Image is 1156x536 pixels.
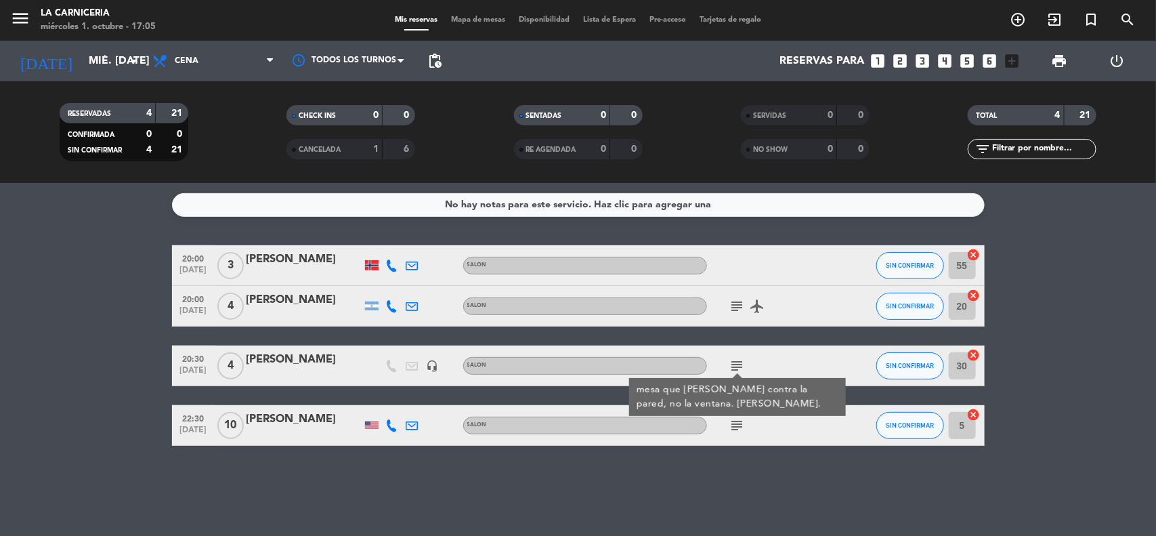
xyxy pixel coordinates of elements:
i: looks_4 [937,52,954,70]
span: CANCELADA [299,146,341,153]
strong: 0 [146,129,152,139]
span: 10 [217,412,244,439]
i: cancel [967,248,981,262]
strong: 0 [601,110,606,120]
span: SALON [467,262,487,268]
i: subject [729,298,746,314]
strong: 0 [373,110,379,120]
span: 4 [217,352,244,379]
strong: 21 [171,108,185,118]
i: menu [10,8,30,28]
i: headset_mic [427,360,439,372]
i: add_box [1004,52,1021,70]
i: cancel [967,408,981,421]
i: airplanemode_active [750,298,766,314]
span: NO SHOW [753,146,788,153]
strong: 4 [146,145,152,154]
span: 20:00 [177,250,211,266]
span: RE AGENDADA [526,146,576,153]
span: SALON [467,422,487,428]
i: exit_to_app [1046,12,1063,28]
i: filter_list [975,141,991,157]
span: SENTADAS [526,112,562,119]
i: subject [729,417,746,434]
strong: 4 [146,108,152,118]
i: [DATE] [10,46,82,76]
span: CONFIRMADA [68,131,114,138]
i: looks_6 [981,52,999,70]
span: Mapa de mesas [444,16,512,24]
button: SIN CONFIRMAR [876,352,944,379]
span: print [1051,53,1067,69]
span: SALON [467,303,487,308]
span: SIN CONFIRMAR [886,421,934,429]
strong: 0 [601,144,606,154]
button: SIN CONFIRMAR [876,293,944,320]
span: 20:00 [177,291,211,306]
span: [DATE] [177,306,211,322]
span: SALON [467,363,487,368]
strong: 0 [828,144,833,154]
span: SIN CONFIRMAR [886,262,934,269]
span: Mis reservas [388,16,444,24]
div: La Carniceria [41,7,156,20]
span: Cena [175,56,198,66]
strong: 0 [404,110,412,120]
span: [DATE] [177,366,211,382]
i: looks_one [870,52,887,70]
div: No hay notas para este servicio. Haz clic para agregar una [445,197,711,213]
span: [DATE] [177,266,211,281]
span: pending_actions [427,53,443,69]
i: cancel [967,289,981,302]
span: 22:30 [177,410,211,426]
i: cancel [967,348,981,362]
span: Pre-acceso [643,16,693,24]
i: add_circle_outline [1010,12,1026,28]
strong: 4 [1055,110,1061,120]
div: [PERSON_NAME] [247,291,362,309]
span: 20:30 [177,350,211,366]
i: subject [729,358,746,374]
div: LOG OUT [1088,41,1146,81]
button: menu [10,8,30,33]
strong: 6 [404,144,412,154]
span: RESERVADAS [68,110,111,117]
strong: 0 [858,144,866,154]
strong: 21 [1080,110,1094,120]
div: mesa que [PERSON_NAME] contra la pared, no la ventana. [PERSON_NAME]. [636,383,838,411]
strong: 0 [858,110,866,120]
span: 4 [217,293,244,320]
button: SIN CONFIRMAR [876,252,944,279]
i: turned_in_not [1083,12,1099,28]
div: miércoles 1. octubre - 17:05 [41,20,156,34]
span: Tarjetas de regalo [693,16,768,24]
span: CHECK INS [299,112,336,119]
i: looks_3 [914,52,932,70]
span: 3 [217,252,244,279]
i: looks_5 [959,52,977,70]
span: Reservas para [780,55,865,68]
strong: 0 [177,129,185,139]
span: SIN CONFIRMAR [886,362,934,369]
span: [DATE] [177,426,211,441]
div: [PERSON_NAME] [247,351,362,369]
strong: 0 [631,144,639,154]
input: Filtrar por nombre... [991,142,1096,157]
strong: 21 [171,145,185,154]
div: [PERSON_NAME] [247,411,362,428]
span: SIN CONFIRMAR [68,147,122,154]
span: SERVIDAS [753,112,786,119]
i: looks_two [892,52,909,70]
strong: 1 [373,144,379,154]
button: SIN CONFIRMAR [876,412,944,439]
span: Lista de Espera [576,16,643,24]
div: [PERSON_NAME] [247,251,362,268]
span: SIN CONFIRMAR [886,302,934,310]
strong: 0 [828,110,833,120]
i: arrow_drop_down [126,53,142,69]
span: TOTAL [976,112,997,119]
i: search [1119,12,1136,28]
i: power_settings_new [1109,53,1125,69]
span: Disponibilidad [512,16,576,24]
strong: 0 [631,110,639,120]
